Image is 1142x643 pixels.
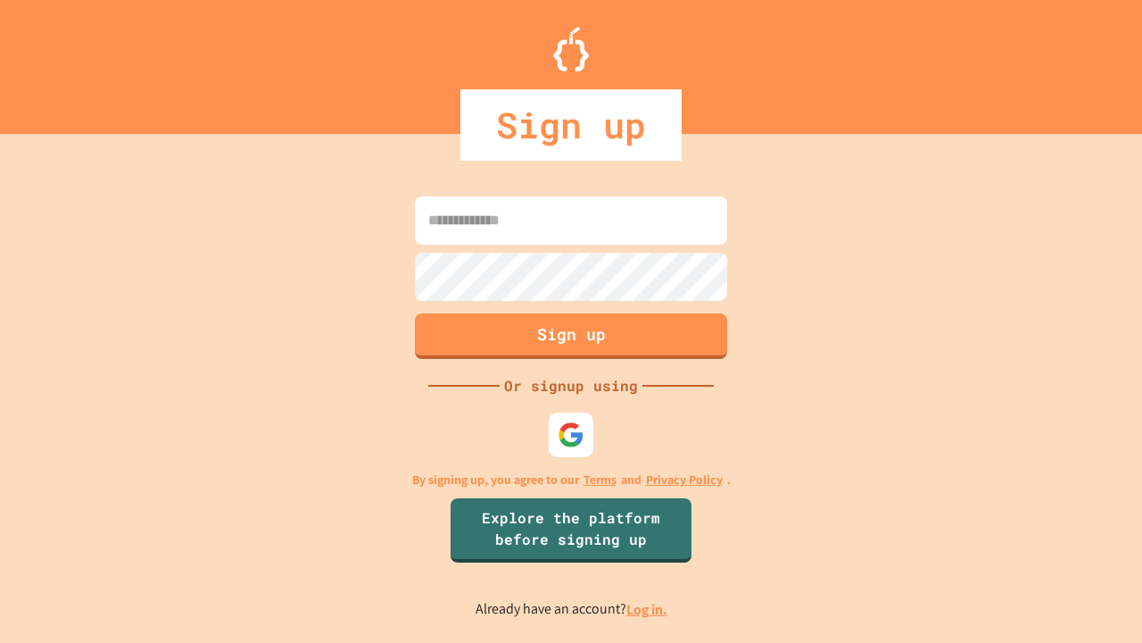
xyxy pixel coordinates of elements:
[646,471,723,489] a: Privacy Policy
[451,498,691,563] a: Explore the platform before signing up
[583,471,617,489] a: Terms
[500,375,642,397] div: Or signup using
[558,422,584,448] img: google-icon.svg
[460,89,682,161] div: Sign up
[415,313,727,359] button: Sign up
[626,600,667,619] a: Log in.
[553,27,589,71] img: Logo.svg
[476,598,667,621] p: Already have an account?
[412,471,731,489] p: By signing up, you agree to our and .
